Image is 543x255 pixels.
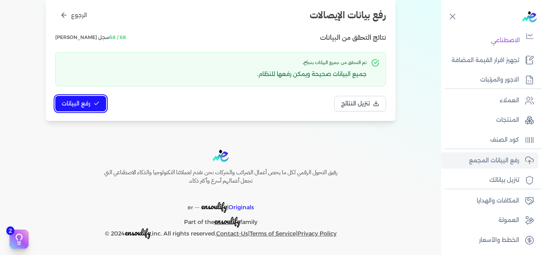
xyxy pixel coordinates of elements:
[441,112,538,128] a: المنتجات
[87,213,354,228] p: Part of the family
[522,11,537,22] img: logo
[71,11,87,19] span: الرجوع
[500,95,519,106] p: العملاء
[489,175,519,185] p: تنزيل بياناتك
[250,230,296,237] a: Terms of Service
[216,230,248,237] a: Contact-Us
[441,22,538,49] a: تحليل الفواتير بالذكاء الاصطناعي
[6,226,14,235] span: 2
[229,204,254,211] span: Originals
[441,172,538,189] a: تنزيل بياناتك
[441,92,538,109] a: العملاء
[257,59,367,66] h3: تم التحقق من جميع البيانات بنجاح.
[479,235,519,245] p: الخطط والأسعار
[109,34,126,40] span: 68 / 68
[441,152,538,169] a: رفع البيانات المجمع
[201,200,227,212] span: ensoulify
[441,132,538,148] a: كود الصنف
[310,8,386,22] h2: رفع بيانات الإيصالات
[87,228,354,239] p: © 2024 ,inc. All rights reserved. | |
[341,99,370,108] span: تنزيل النتائج
[445,25,520,45] p: تحليل الفواتير بالذكاء الاصطناعي
[334,96,386,111] button: تنزيل النتائج
[62,99,90,108] span: رفع البيانات
[87,192,354,213] p: |
[188,205,193,210] span: BY
[55,8,92,23] button: الرجوع
[441,72,538,88] a: الاجور والمرتبات
[297,230,337,237] a: Privacy Policy
[87,168,354,185] h6: رفيق التحول الرقمي لكل ما يخص أعمال الضرائب والشركات نحن نقدم لعملائنا التكنولوجيا والذكاء الاصطن...
[214,215,240,227] span: ensoulify
[441,193,538,209] a: المكافات والهدايا
[257,69,367,80] p: جميع البيانات صحيحة ويمكن رفعها للنظام.
[452,55,519,66] p: تجهيز اقرار القيمة المضافة
[195,203,200,208] sup: __
[441,52,538,69] a: تجهيز اقرار القيمة المضافة
[320,32,386,43] h3: نتائج التحقق من البيانات
[213,150,229,162] img: logo
[214,218,240,226] a: ensoulify
[496,115,519,125] p: المنتجات
[490,135,519,145] p: كود الصنف
[441,212,538,229] a: العمولة
[55,96,106,111] button: رفع البيانات
[469,156,519,166] p: رفع البيانات المجمع
[477,196,519,206] p: المكافات والهدايا
[498,215,519,226] p: العمولة
[441,232,538,249] a: الخطط والأسعار
[480,75,519,85] p: الاجور والمرتبات
[10,230,29,249] button: 2
[125,226,151,239] span: ensoulify
[55,34,126,41] span: سجل [PERSON_NAME]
